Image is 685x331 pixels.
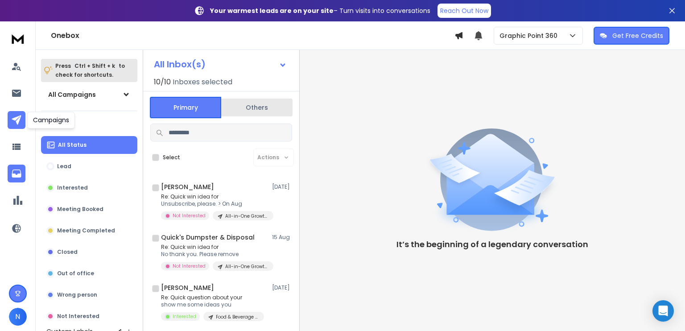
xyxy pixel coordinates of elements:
[161,301,264,308] p: show me some ideas you
[396,238,588,251] p: It’s the beginning of a legendary conversation
[272,284,292,291] p: [DATE]
[41,86,137,103] button: All Campaigns
[221,98,293,117] button: Others
[173,212,206,219] p: Not Interested
[272,234,292,241] p: 15 Aug
[161,251,268,258] p: No thank you. Please remove
[57,184,88,191] p: Interested
[51,30,454,41] h1: Onebox
[161,200,268,207] p: Unsubscribe, please. > On Aug
[41,136,137,154] button: All Status
[57,227,115,234] p: Meeting Completed
[499,31,561,40] p: Graphic Point 360
[612,31,663,40] p: Get Free Credits
[58,141,87,149] p: All Status
[161,244,268,251] p: Re: Quick win idea for
[57,206,103,213] p: Meeting Booked
[173,313,196,320] p: Interested
[150,97,221,118] button: Primary
[161,294,264,301] p: Re: Quick question about your
[57,163,71,170] p: Lead
[57,248,78,256] p: Closed
[57,313,99,320] p: Not Interested
[41,222,137,240] button: Meeting Completed
[147,55,294,73] button: All Inbox(s)
[652,300,674,322] div: Open Intercom Messenger
[41,200,137,218] button: Meeting Booked
[9,308,27,326] button: N
[41,243,137,261] button: Closed
[41,307,137,325] button: Not Interested
[272,183,292,190] p: [DATE]
[161,182,214,191] h1: [PERSON_NAME]
[210,6,334,15] strong: Your warmest leads are on your site
[161,233,255,242] h1: Quick's Dumpster & Disposal
[173,263,206,269] p: Not Interested
[225,263,268,270] p: All-in-One Growth Partner Plan
[440,6,488,15] p: Reach Out Now
[57,270,94,277] p: Out of office
[41,179,137,197] button: Interested
[27,112,75,128] div: Campaigns
[57,291,97,298] p: Wrong person
[73,61,116,71] span: Ctrl + Shift + k
[161,193,268,200] p: Re: Quick win idea for
[41,265,137,282] button: Out of office
[55,62,125,79] p: Press to check for shortcuts.
[210,6,430,15] p: – Turn visits into conversations
[216,314,259,320] p: Food & Beverage | [GEOGRAPHIC_DATA]
[437,4,491,18] a: Reach Out Now
[154,60,206,69] h1: All Inbox(s)
[173,77,232,87] h3: Inboxes selected
[594,27,669,45] button: Get Free Credits
[225,213,268,219] p: All-in-One Growth Partner Plan
[41,118,137,131] h3: Filters
[41,157,137,175] button: Lead
[48,90,96,99] h1: All Campaigns
[9,30,27,47] img: logo
[154,77,171,87] span: 10 / 10
[163,154,180,161] label: Select
[161,283,214,292] h1: [PERSON_NAME]
[41,286,137,304] button: Wrong person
